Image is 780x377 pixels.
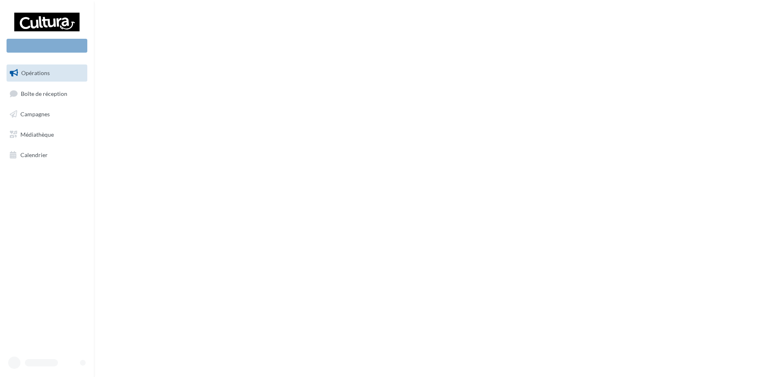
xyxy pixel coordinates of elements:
a: Médiathèque [5,126,89,143]
span: Campagnes [20,111,50,118]
span: Médiathèque [20,131,54,138]
span: Opérations [21,69,50,76]
span: Boîte de réception [21,90,67,97]
div: Nouvelle campagne [7,39,87,53]
a: Boîte de réception [5,85,89,102]
a: Campagnes [5,106,89,123]
span: Calendrier [20,151,48,158]
a: Opérations [5,64,89,82]
a: Calendrier [5,146,89,164]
